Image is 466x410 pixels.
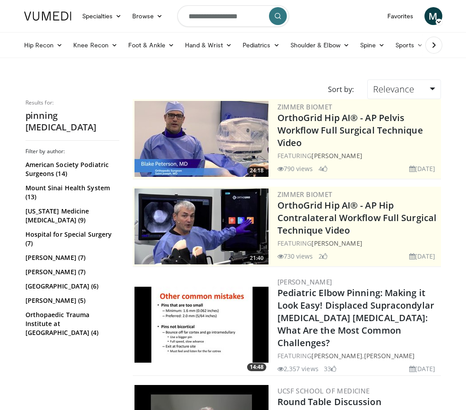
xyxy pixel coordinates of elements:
h3: Filter by author: [25,148,119,155]
a: American Society Podiatric Surgeons (14) [25,160,117,178]
a: [PERSON_NAME] [311,151,362,160]
li: 4 [319,164,327,173]
li: 33 [324,364,336,373]
a: Pediatric Elbow Pinning: Making it Look Easy! Displaced Supracondylar [MEDICAL_DATA] [MEDICAL_DAT... [277,287,434,349]
a: M [424,7,442,25]
img: VuMedi Logo [24,12,71,21]
a: Knee Recon [68,36,123,54]
a: Hospital for Special Surgery (7) [25,230,117,248]
img: c80c1d29-5d08-4b57-b833-2b3295cd5297.300x170_q85_crop-smart_upscale.jpg [134,101,269,177]
a: UCSF School of Medicine [277,386,370,395]
img: 96a9cbbb-25ee-4404-ab87-b32d60616ad7.300x170_q85_crop-smart_upscale.jpg [134,188,269,264]
a: Zimmer Biomet [277,102,332,111]
a: Shoulder & Elbow [285,36,355,54]
img: 73909aac-8028-4e55-8c28-e987c5037929.300x170_q85_crop-smart_upscale.jpg [134,287,269,363]
a: Foot & Ankle [123,36,180,54]
li: 2 [319,251,327,261]
a: [PERSON_NAME] [311,239,362,247]
h2: pinning [MEDICAL_DATA] [25,110,119,133]
li: 2,357 views [277,364,319,373]
a: Spine [355,36,390,54]
a: Favorites [382,7,419,25]
a: Sports [390,36,428,54]
li: [DATE] [409,164,436,173]
a: [US_STATE] Medicine [MEDICAL_DATA] (9) [25,207,117,225]
input: Search topics, interventions [177,5,289,27]
a: [PERSON_NAME] (5) [25,296,117,305]
a: Mount Sinai Health System (13) [25,184,117,201]
div: FEATURING , [277,351,439,360]
a: [GEOGRAPHIC_DATA] (6) [25,282,117,291]
li: 790 views [277,164,313,173]
a: 21:40 [134,188,269,264]
a: [PERSON_NAME] (7) [25,268,117,276]
span: Relevance [373,83,414,95]
a: Browse [127,7,168,25]
a: Hip Recon [19,36,68,54]
a: [PERSON_NAME] [364,351,415,360]
p: Results for: [25,99,119,106]
a: 14:48 [134,287,269,363]
a: [PERSON_NAME] (7) [25,253,117,262]
div: FEATURING [277,238,439,248]
span: 14:48 [247,363,266,371]
a: Round Table Discussion [277,396,382,408]
li: 730 views [277,251,313,261]
a: [PERSON_NAME] [277,277,332,286]
a: 24:18 [134,101,269,177]
a: Orthopaedic Trauma Institute at [GEOGRAPHIC_DATA] (4) [25,310,117,337]
a: Specialties [77,7,127,25]
span: 24:18 [247,167,266,175]
a: OrthoGrid Hip AI® - AP Hip Contralateral Workflow Full Surgical Technique Video [277,199,437,236]
li: [DATE] [409,364,436,373]
li: [DATE] [409,251,436,261]
a: Pediatrics [237,36,285,54]
a: Relevance [367,79,441,99]
div: Sort by: [321,79,361,99]
a: OrthoGrid Hip AI® - AP Pelvis Workflow Full Surgical Technique Video [277,112,423,149]
a: [PERSON_NAME] [311,351,362,360]
span: 21:40 [247,254,266,262]
div: FEATURING [277,151,439,160]
a: Hand & Wrist [180,36,237,54]
a: Zimmer Biomet [277,190,332,199]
